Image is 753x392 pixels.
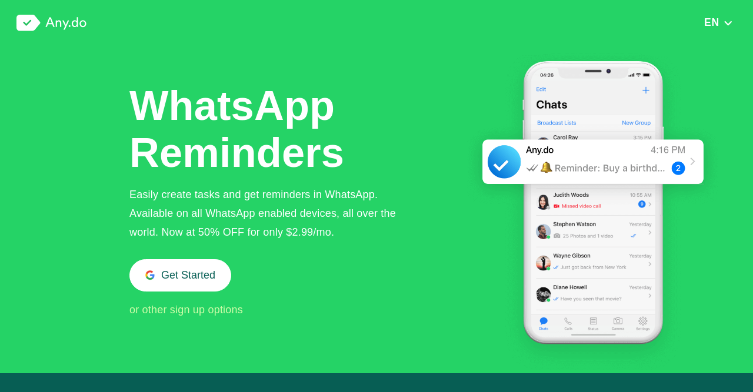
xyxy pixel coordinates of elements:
h1: WhatsApp Reminders [129,82,347,176]
div: Easily create tasks and get reminders in WhatsApp. Available on all WhatsApp enabled devices, all... [129,185,415,242]
button: EN [701,16,737,29]
span: or other sign up options [129,304,243,316]
img: down [723,19,733,27]
img: WhatsApp Tasks & Reminders [467,46,719,373]
button: Get Started [129,259,231,292]
span: EN [704,16,719,28]
img: logo [16,15,86,31]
